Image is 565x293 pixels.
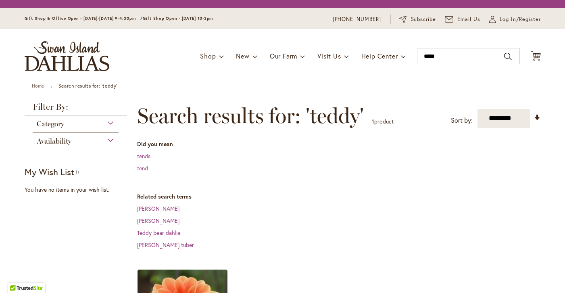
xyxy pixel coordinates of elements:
span: Gift Shop & Office Open - [DATE]-[DATE] 9-4:30pm / [25,16,143,21]
dt: Did you mean [137,140,541,148]
strong: Search results for: 'teddy' [58,83,117,89]
a: tends [137,152,150,160]
span: Gift Shop Open - [DATE] 10-3pm [143,16,213,21]
a: [PHONE_NUMBER] [333,15,382,23]
a: Home [32,83,44,89]
span: New [236,52,249,60]
span: Category [37,119,64,128]
span: Visit Us [317,52,341,60]
a: [PERSON_NAME] [137,217,179,224]
label: Sort by: [451,113,473,128]
span: Availability [37,137,71,146]
a: [PERSON_NAME] [137,205,179,212]
a: [PERSON_NAME] tuber [137,241,194,249]
span: Our Farm [270,52,297,60]
span: Email Us [457,15,480,23]
strong: My Wish List [25,166,74,178]
strong: Filter By: [25,103,127,115]
a: store logo [25,41,109,71]
div: You have no items in your wish list. [25,186,132,194]
span: Search results for: 'teddy' [137,104,364,128]
span: Shop [200,52,216,60]
span: Subscribe [411,15,436,23]
span: 1 [372,117,374,125]
dt: Related search terms [137,193,541,201]
button: Search [504,50,511,63]
a: Teddy bear dahlia [137,229,180,236]
p: product [372,115,394,128]
a: tend [137,164,148,172]
a: Log In/Register [489,15,541,23]
a: Subscribe [399,15,436,23]
a: Email Us [445,15,480,23]
span: Help Center [361,52,398,60]
span: Log In/Register [500,15,541,23]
